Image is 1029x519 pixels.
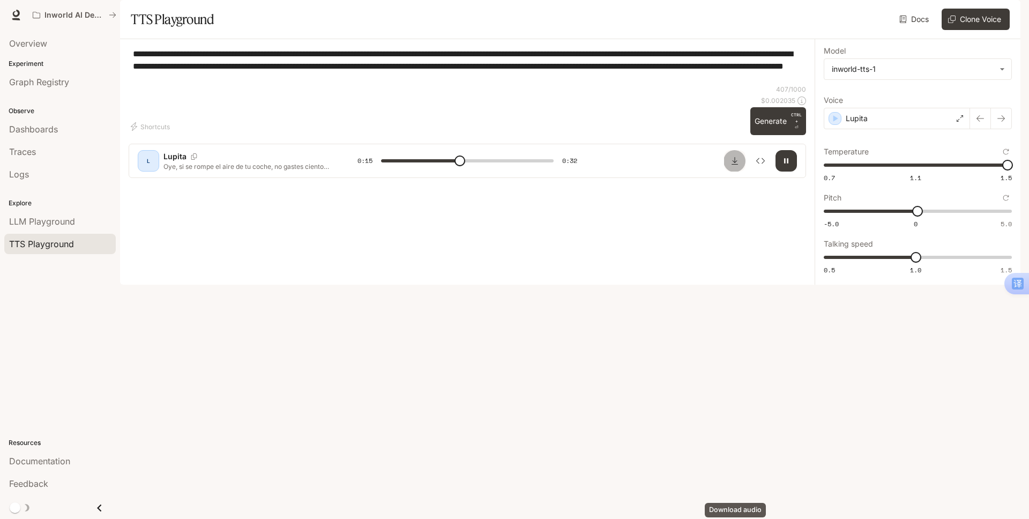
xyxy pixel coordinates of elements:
[824,219,839,228] span: -5.0
[163,162,332,171] p: Oye, si se rompe el aire de tu coche, no gastes cientos en repararlo. Mejor [PERSON_NAME] este mi...
[824,148,869,155] p: Temperature
[824,265,835,275] span: 0.5
[163,151,187,162] p: Lupita
[791,112,802,131] p: ⏎
[824,173,835,182] span: 0.7
[824,59,1011,79] div: inworld-tts-1
[705,503,766,517] div: Download audio
[44,11,105,20] p: Inworld AI Demos
[910,173,921,182] span: 1.1
[824,97,843,104] p: Voice
[791,112,802,124] p: CTRL +
[824,194,841,202] p: Pitch
[776,85,806,94] p: 407 / 1000
[846,113,868,124] p: Lupita
[1001,219,1012,228] span: 5.0
[750,107,806,135] button: GenerateCTRL +⏎
[357,155,372,166] span: 0:15
[129,118,174,135] button: Shortcuts
[832,64,994,75] div: inworld-tts-1
[187,153,202,160] button: Copy Voice ID
[1001,265,1012,275] span: 1.5
[910,265,921,275] span: 1.0
[28,4,121,26] button: All workspaces
[562,155,577,166] span: 0:32
[824,240,873,248] p: Talking speed
[942,9,1010,30] button: Clone Voice
[750,150,771,172] button: Inspect
[131,9,214,30] h1: TTS Playground
[1000,192,1012,204] button: Reset to default
[724,150,745,172] button: Download audio
[824,47,846,55] p: Model
[761,96,795,105] p: $ 0.002035
[1000,146,1012,158] button: Reset to default
[1001,173,1012,182] span: 1.5
[914,219,918,228] span: 0
[897,9,933,30] a: Docs
[140,152,157,169] div: L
